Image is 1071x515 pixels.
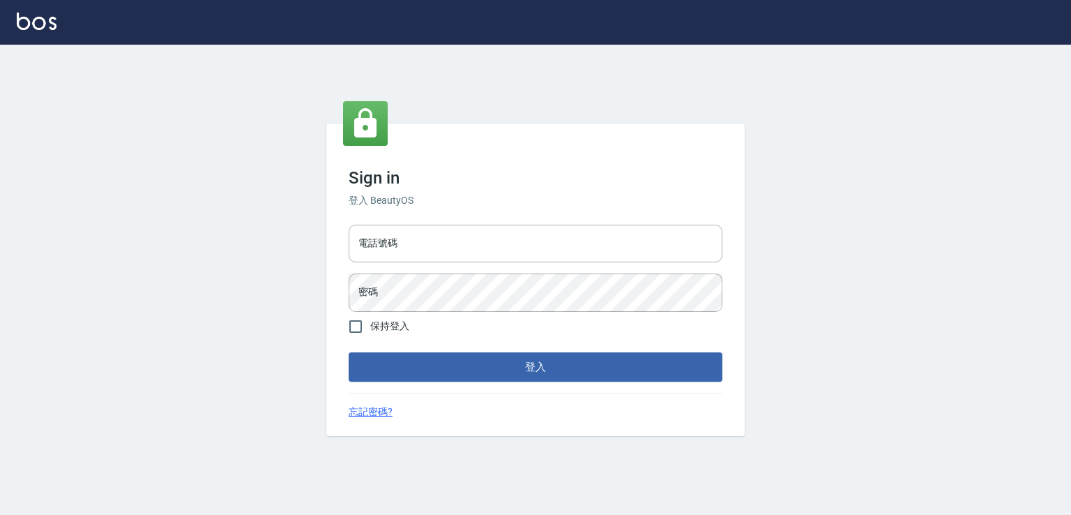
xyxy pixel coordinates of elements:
[17,13,56,30] img: Logo
[349,193,722,208] h6: 登入 BeautyOS
[349,168,722,188] h3: Sign in
[349,405,393,419] a: 忘記密碼?
[349,352,722,382] button: 登入
[370,319,409,334] span: 保持登入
